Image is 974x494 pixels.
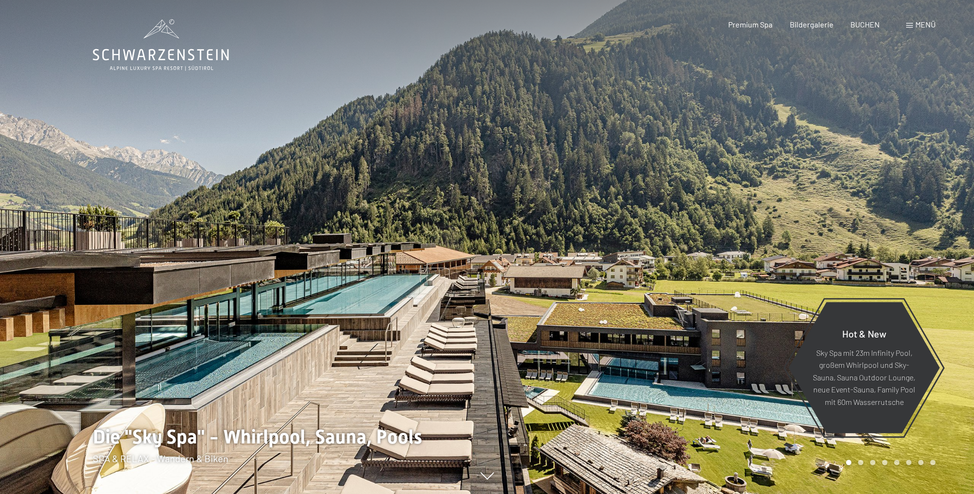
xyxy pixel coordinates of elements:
[850,20,880,29] a: BUCHEN
[930,460,936,465] div: Carousel Page 8
[788,301,940,434] a: Hot & New Sky Spa mit 23m Infinity Pool, großem Whirlpool und Sky-Sauna, Sauna Outdoor Lounge, ne...
[812,346,916,408] p: Sky Spa mit 23m Infinity Pool, großem Whirlpool und Sky-Sauna, Sauna Outdoor Lounge, neue Event-S...
[918,460,923,465] div: Carousel Page 7
[842,327,886,339] span: Hot & New
[728,20,772,29] a: Premium Spa
[790,20,834,29] a: Bildergalerie
[882,460,887,465] div: Carousel Page 4
[870,460,875,465] div: Carousel Page 3
[915,20,936,29] span: Menü
[846,460,851,465] div: Carousel Page 1 (Current Slide)
[894,460,899,465] div: Carousel Page 5
[843,460,936,465] div: Carousel Pagination
[906,460,911,465] div: Carousel Page 6
[858,460,863,465] div: Carousel Page 2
